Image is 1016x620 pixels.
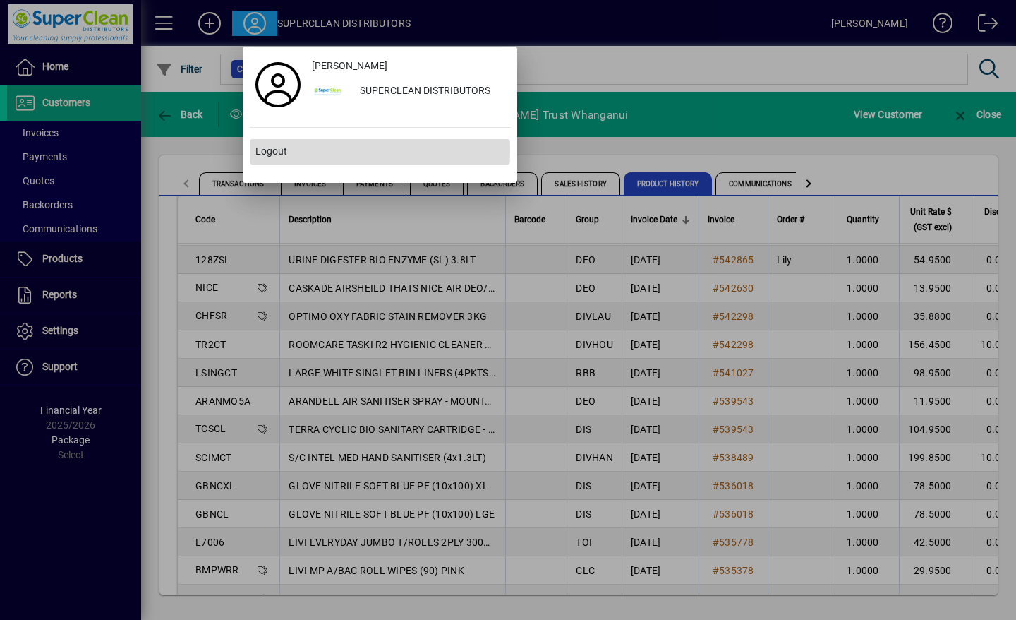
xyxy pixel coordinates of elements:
[306,79,510,105] button: SUPERCLEAN DISTRIBUTORS
[250,139,510,165] button: Logout
[349,79,510,105] div: SUPERCLEAN DISTRIBUTORS
[312,59,387,73] span: [PERSON_NAME]
[255,144,287,159] span: Logout
[306,54,510,79] a: [PERSON_NAME]
[250,72,306,97] a: Profile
